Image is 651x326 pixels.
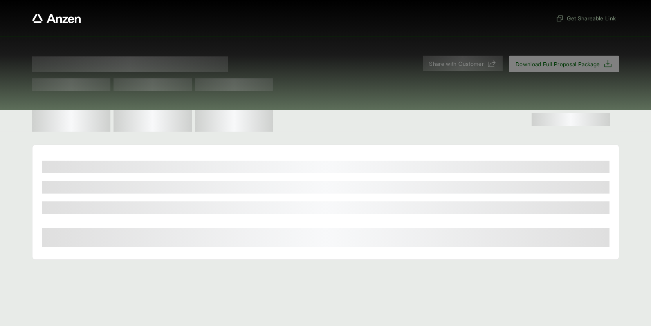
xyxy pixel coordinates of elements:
span: Proposal for [32,56,228,72]
span: Get Shareable Link [556,14,616,22]
span: Test [32,78,110,91]
span: Test [114,78,192,91]
button: Get Shareable Link [553,11,619,25]
span: Share with Customer [429,60,484,68]
a: Anzen website [32,14,81,23]
span: Test [195,78,273,91]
